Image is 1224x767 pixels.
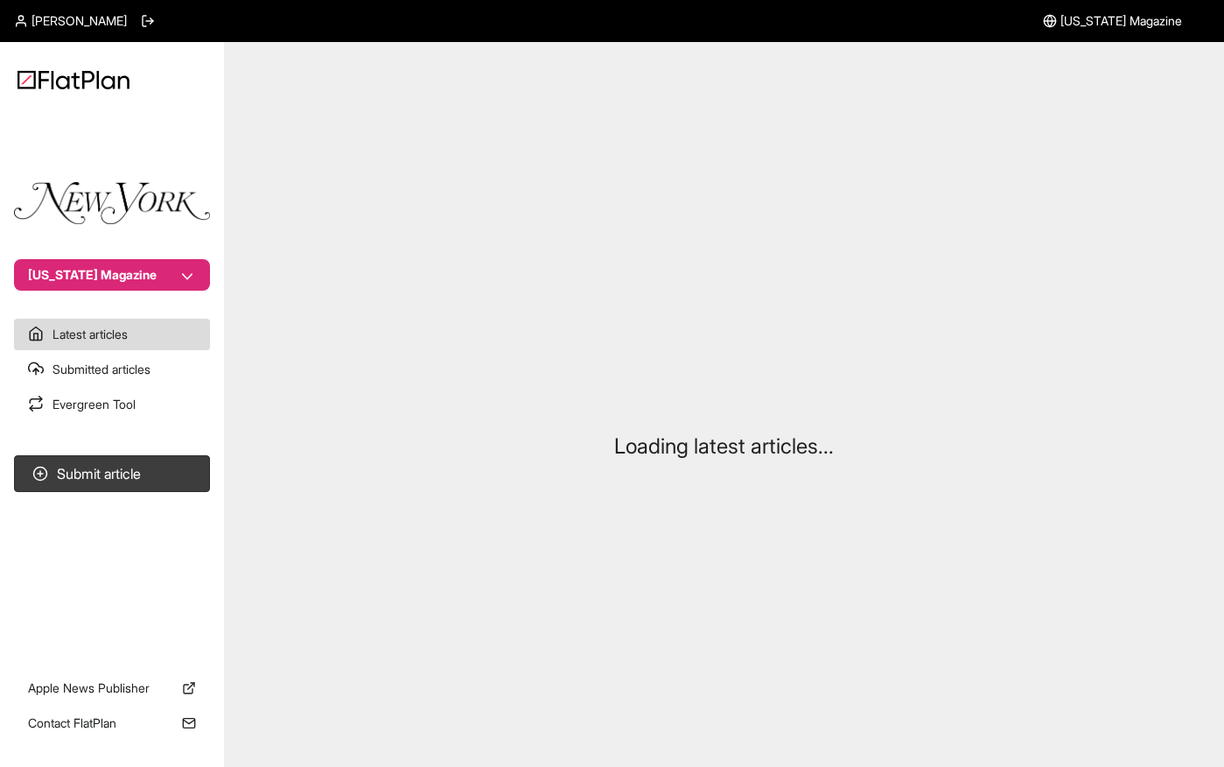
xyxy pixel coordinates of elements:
img: Logo [17,70,129,89]
img: Publication Logo [14,182,210,224]
a: Apple News Publisher [14,672,210,704]
span: [PERSON_NAME] [31,12,127,30]
a: [PERSON_NAME] [14,12,127,30]
p: Loading latest articles... [614,433,834,461]
span: [US_STATE] Magazine [1060,12,1182,30]
a: Submitted articles [14,354,210,385]
button: [US_STATE] Magazine [14,259,210,291]
a: Contact FlatPlan [14,707,210,739]
a: Evergreen Tool [14,389,210,420]
button: Submit article [14,455,210,492]
a: Latest articles [14,319,210,350]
